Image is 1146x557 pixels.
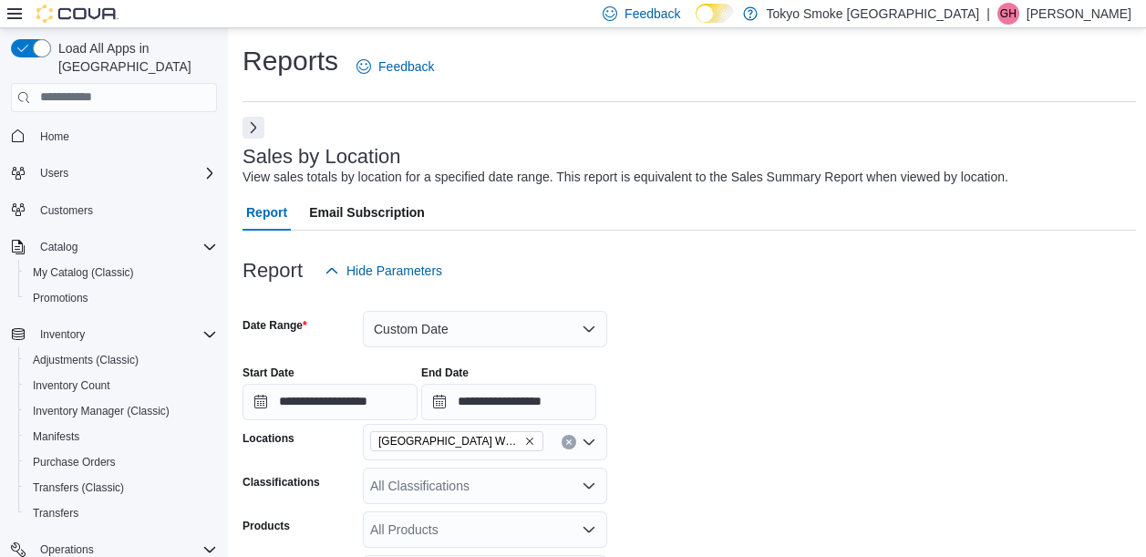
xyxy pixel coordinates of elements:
[582,522,596,537] button: Open list of options
[243,117,264,139] button: Next
[26,375,118,397] a: Inventory Count
[18,398,224,424] button: Inventory Manager (Classic)
[1000,3,1017,25] span: GH
[18,449,224,475] button: Purchase Orders
[26,451,123,473] a: Purchase Orders
[33,236,85,258] button: Catalog
[33,429,79,444] span: Manifests
[33,404,170,418] span: Inventory Manager (Classic)
[349,48,441,85] a: Feedback
[4,160,224,186] button: Users
[4,197,224,223] button: Customers
[696,4,734,23] input: Dark Mode
[40,203,93,218] span: Customers
[243,475,320,490] label: Classifications
[40,327,85,342] span: Inventory
[26,502,86,524] a: Transfers
[26,426,217,448] span: Manifests
[33,265,134,280] span: My Catalog (Classic)
[243,431,294,446] label: Locations
[346,262,442,280] span: Hide Parameters
[309,194,425,231] span: Email Subscription
[363,311,607,347] button: Custom Date
[986,3,990,25] p: |
[997,3,1019,25] div: Geoff Hudson
[4,234,224,260] button: Catalog
[33,324,217,346] span: Inventory
[1027,3,1131,25] p: [PERSON_NAME]
[582,435,596,449] button: Open list of options
[40,542,94,557] span: Operations
[26,262,217,284] span: My Catalog (Classic)
[26,287,96,309] a: Promotions
[243,260,303,282] h3: Report
[18,475,224,500] button: Transfers (Classic)
[243,146,401,168] h3: Sales by Location
[317,253,449,289] button: Hide Parameters
[33,353,139,367] span: Adjustments (Classic)
[524,436,535,447] button: Remove London Wellington Corners from selection in this group
[26,287,217,309] span: Promotions
[33,199,217,222] span: Customers
[26,477,131,499] a: Transfers (Classic)
[33,506,78,521] span: Transfers
[243,519,290,533] label: Products
[4,322,224,347] button: Inventory
[40,166,68,181] span: Users
[246,194,287,231] span: Report
[26,451,217,473] span: Purchase Orders
[243,366,294,380] label: Start Date
[33,125,217,148] span: Home
[243,318,307,333] label: Date Range
[18,260,224,285] button: My Catalog (Classic)
[51,39,217,76] span: Load All Apps in [GEOGRAPHIC_DATA]
[33,162,217,184] span: Users
[582,479,596,493] button: Open list of options
[18,424,224,449] button: Manifests
[36,5,119,23] img: Cova
[18,347,224,373] button: Adjustments (Classic)
[696,23,697,24] span: Dark Mode
[767,3,980,25] p: Tokyo Smoke [GEOGRAPHIC_DATA]
[26,477,217,499] span: Transfers (Classic)
[26,375,217,397] span: Inventory Count
[26,400,177,422] a: Inventory Manager (Classic)
[562,435,576,449] button: Clear input
[26,400,217,422] span: Inventory Manager (Classic)
[378,432,521,450] span: [GEOGRAPHIC_DATA] Wellington Corners
[4,123,224,150] button: Home
[33,324,92,346] button: Inventory
[33,480,124,495] span: Transfers (Classic)
[26,502,217,524] span: Transfers
[18,373,224,398] button: Inventory Count
[26,262,141,284] a: My Catalog (Classic)
[26,349,217,371] span: Adjustments (Classic)
[33,236,217,258] span: Catalog
[243,168,1008,187] div: View sales totals by location for a specified date range. This report is equivalent to the Sales ...
[26,349,146,371] a: Adjustments (Classic)
[33,162,76,184] button: Users
[421,366,469,380] label: End Date
[243,43,338,79] h1: Reports
[18,500,224,526] button: Transfers
[378,57,434,76] span: Feedback
[421,384,596,420] input: Press the down key to open a popover containing a calendar.
[33,200,100,222] a: Customers
[243,384,418,420] input: Press the down key to open a popover containing a calendar.
[33,126,77,148] a: Home
[40,129,69,144] span: Home
[33,291,88,305] span: Promotions
[33,378,110,393] span: Inventory Count
[26,426,87,448] a: Manifests
[40,240,77,254] span: Catalog
[33,455,116,469] span: Purchase Orders
[18,285,224,311] button: Promotions
[370,431,543,451] span: London Wellington Corners
[625,5,680,23] span: Feedback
